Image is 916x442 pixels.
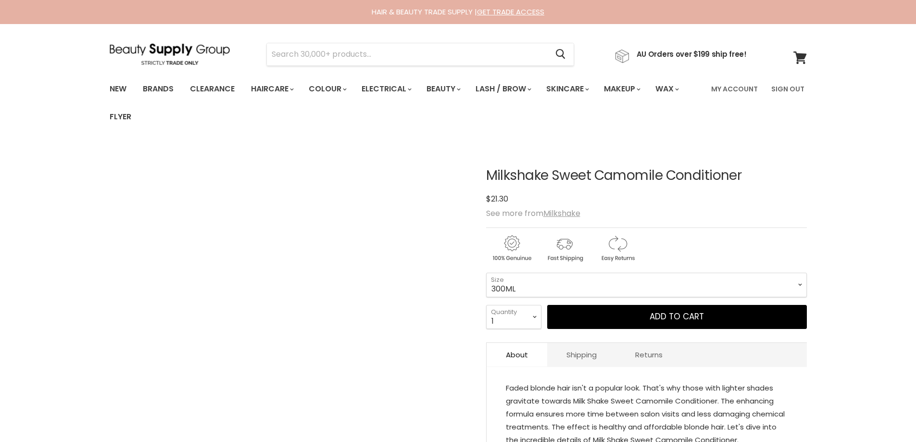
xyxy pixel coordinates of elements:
img: shipping.gif [539,234,590,263]
span: See more from [486,208,580,219]
div: HAIR & BEAUTY TRADE SUPPLY | [98,7,819,17]
h1: Milkshake Sweet Camomile Conditioner [486,168,807,183]
img: returns.gif [592,234,643,263]
a: Lash / Brow [468,79,537,99]
a: Electrical [354,79,417,99]
a: Beauty [419,79,466,99]
a: Clearance [183,79,242,99]
a: Skincare [539,79,595,99]
a: About [487,343,547,366]
img: genuine.gif [486,234,537,263]
a: Colour [301,79,352,99]
ul: Main menu [102,75,705,131]
span: Add to cart [650,311,704,322]
a: Sign Out [765,79,810,99]
a: Milkshake [543,208,580,219]
a: Haircare [244,79,300,99]
button: Add to cart [547,305,807,329]
select: Quantity [486,305,541,329]
a: Flyer [102,107,138,127]
span: $21.30 [486,193,508,204]
nav: Main [98,75,819,131]
a: Returns [616,343,682,366]
input: Search [267,43,548,65]
a: Brands [136,79,181,99]
a: New [102,79,134,99]
button: Search [548,43,574,65]
a: My Account [705,79,764,99]
a: GET TRADE ACCESS [477,7,544,17]
a: Shipping [547,343,616,366]
a: Makeup [597,79,646,99]
form: Product [266,43,574,66]
a: Wax [648,79,685,99]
